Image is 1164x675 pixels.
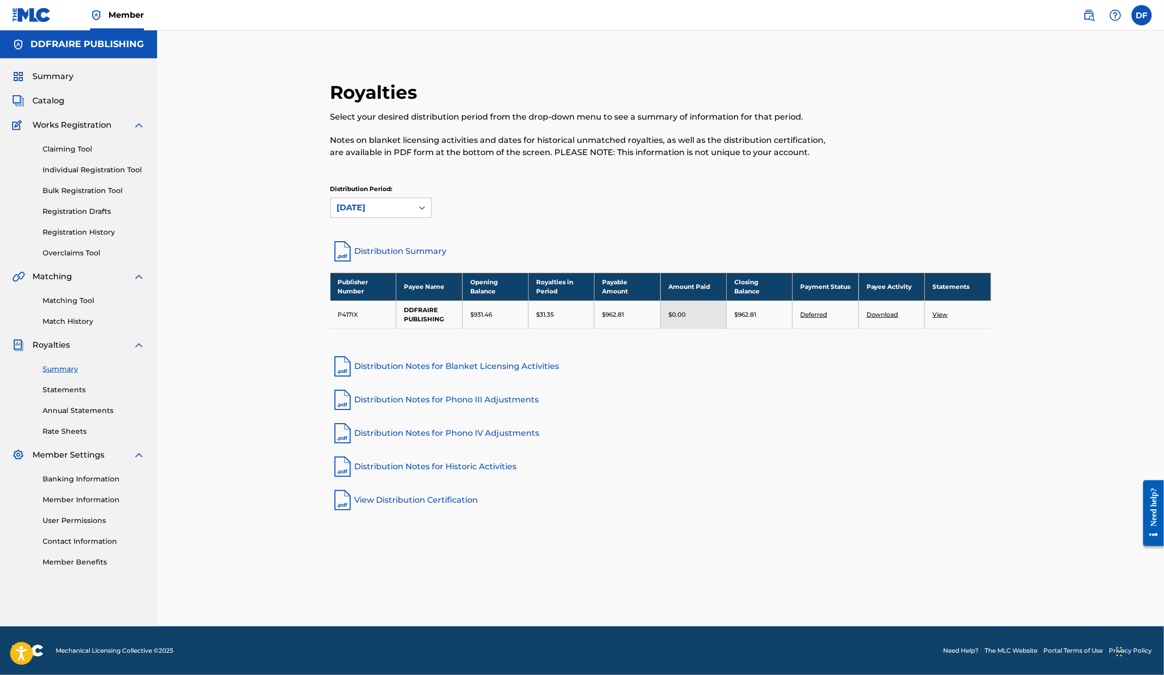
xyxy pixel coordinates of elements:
span: Member [108,9,144,21]
a: Individual Registration Tool [43,165,145,175]
img: pdf [330,354,355,379]
a: The MLC Website [985,646,1037,655]
a: Contact Information [43,536,145,547]
a: Annual Statements [43,405,145,416]
th: Payable Amount [594,273,660,301]
img: Summary [12,70,24,83]
th: Royalties in Period [529,273,594,301]
img: pdf [330,421,355,445]
a: Deferred [800,311,827,318]
span: Member Settings [32,449,104,461]
a: Public Search [1079,5,1099,25]
a: Rate Sheets [43,426,145,437]
img: Matching [12,271,25,283]
a: Privacy Policy [1109,646,1152,655]
img: pdf [330,488,355,512]
a: User Permissions [43,515,145,526]
img: Member Settings [12,449,24,461]
p: $0.00 [668,310,686,319]
p: Distribution Period: [330,184,432,194]
img: expand [133,449,145,461]
th: Publisher Number [330,273,396,301]
img: Catalog [12,95,24,107]
a: Bulk Registration Tool [43,185,145,196]
a: View Distribution Certification [330,488,991,512]
a: Summary [43,364,145,374]
a: Distribution Notes for Phono III Adjustments [330,388,991,412]
a: Banking Information [43,474,145,484]
span: Royalties [32,339,70,351]
div: [DATE] [337,202,407,214]
a: Distribution Notes for Historic Activities [330,455,991,479]
th: Payee Name [396,273,462,301]
span: Catalog [32,95,64,107]
a: Member Benefits [43,557,145,568]
div: Help [1105,5,1125,25]
a: Registration Drafts [43,206,145,217]
a: Statements [43,385,145,395]
img: expand [133,119,145,131]
th: Closing Balance [727,273,793,301]
img: pdf [330,455,355,479]
a: CatalogCatalog [12,95,64,107]
img: distribution-summary-pdf [330,239,355,264]
th: Payee Activity [858,273,924,301]
p: $31.35 [536,310,554,319]
p: Notes on blanket licensing activities and dates for historical unmatched royalties, as well as th... [330,134,839,159]
h2: Royalties [330,81,423,104]
img: Accounts [12,39,24,51]
img: search [1083,9,1095,21]
a: Overclaims Tool [43,248,145,258]
a: Portal Terms of Use [1043,646,1103,655]
a: Distribution Notes for Phono IV Adjustments [330,421,991,445]
span: Works Registration [32,119,111,131]
a: Registration History [43,227,145,238]
a: Matching Tool [43,295,145,306]
a: Claiming Tool [43,144,145,155]
img: logo [12,645,44,657]
a: SummarySummary [12,70,73,83]
a: Match History [43,316,145,327]
div: Drag [1116,636,1122,667]
td: P417IX [330,301,396,328]
p: $962.81 [734,310,756,319]
img: pdf [330,388,355,412]
iframe: Chat Widget [1113,626,1164,675]
h5: DDFRAIRE PUBLISHING [30,39,144,50]
a: Download [867,311,898,318]
img: expand [133,339,145,351]
img: Royalties [12,339,24,351]
th: Amount Paid [660,273,726,301]
img: Top Rightsholder [90,9,102,21]
a: View [932,311,948,318]
img: MLC Logo [12,8,51,22]
td: DDFRAIRE PUBLISHING [396,301,462,328]
img: help [1109,9,1121,21]
iframe: Resource Center [1136,469,1164,557]
span: Matching [32,271,72,283]
img: Works Registration [12,119,25,131]
p: $962.81 [602,310,624,319]
a: Member Information [43,495,145,505]
a: Distribution Summary [330,239,991,264]
div: User Menu [1132,5,1152,25]
img: expand [133,271,145,283]
span: Mechanical Licensing Collective © 2025 [56,646,173,655]
th: Opening Balance [462,273,528,301]
a: Distribution Notes for Blanket Licensing Activities [330,354,991,379]
a: Need Help? [943,646,979,655]
span: Summary [32,70,73,83]
th: Payment Status [793,273,858,301]
p: Select your desired distribution period from the drop-down menu to see a summary of information f... [330,111,839,123]
p: $931.46 [470,310,492,319]
th: Statements [925,273,991,301]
